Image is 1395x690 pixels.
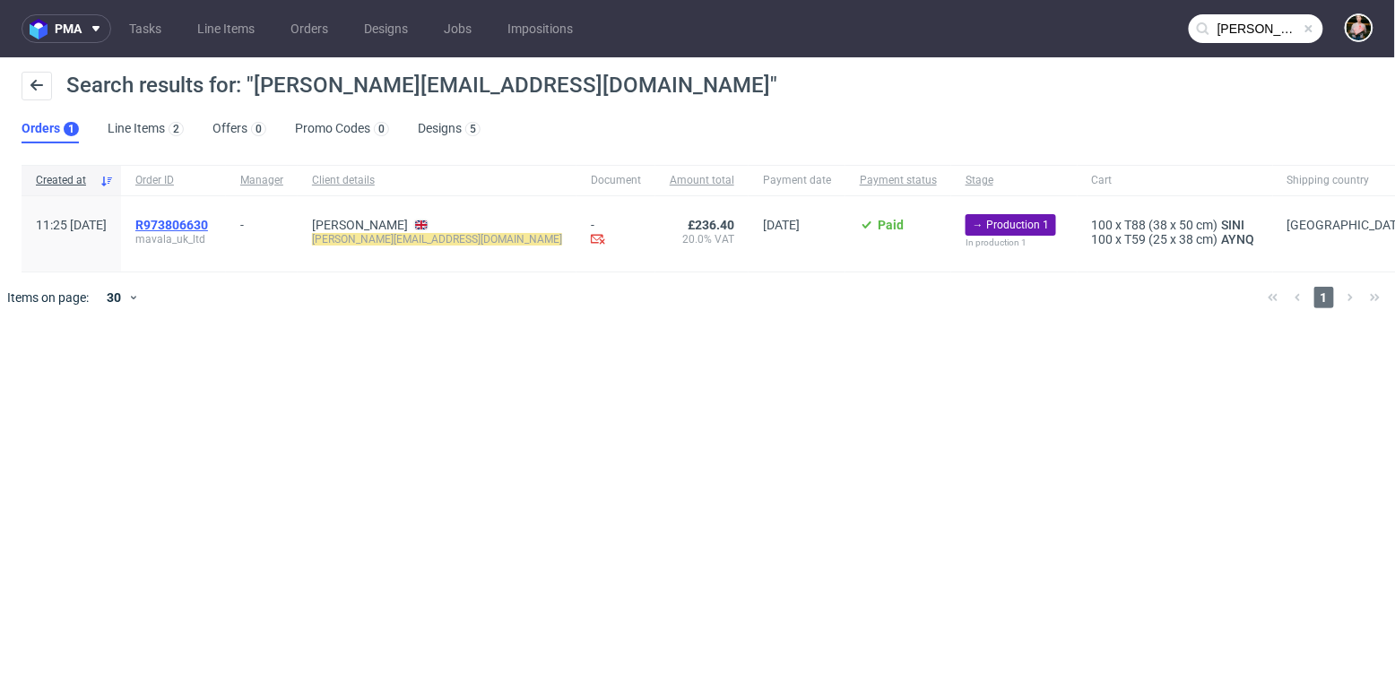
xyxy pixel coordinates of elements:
[186,14,265,43] a: Line Items
[378,123,385,135] div: 0
[353,14,419,43] a: Designs
[973,217,1049,233] span: → Production 1
[1218,218,1249,232] a: SINI
[118,14,172,43] a: Tasks
[312,173,562,188] span: Client details
[212,115,266,143] a: Offers0
[1092,218,1113,232] span: 100
[135,173,212,188] span: Order ID
[670,173,734,188] span: Amount total
[7,289,89,306] span: Items on page:
[1314,287,1334,308] span: 1
[966,236,1063,250] div: In production 1
[68,123,74,135] div: 1
[470,123,476,135] div: 5
[1218,232,1259,246] a: AYNQ
[1347,15,1372,40] img: Marta Tomaszewska
[295,115,389,143] a: Promo Codes0
[55,22,82,35] span: pma
[36,218,107,232] span: 11:25 [DATE]
[763,173,831,188] span: Payment date
[591,218,641,249] div: -
[1125,218,1218,232] span: T88 (38 x 50 cm)
[860,173,937,188] span: Payment status
[591,173,641,188] span: Document
[22,14,111,43] button: pma
[30,19,55,39] img: logo
[312,233,562,246] mark: [PERSON_NAME][EMAIL_ADDRESS][DOMAIN_NAME]
[66,73,777,98] span: Search results for: "[PERSON_NAME][EMAIL_ADDRESS][DOMAIN_NAME]"
[256,123,262,135] div: 0
[22,115,79,143] a: Orders1
[135,218,212,232] a: R973806630
[36,173,92,188] span: Created at
[418,115,481,143] a: Designs5
[670,232,734,246] span: 20.0% VAT
[763,218,800,232] span: [DATE]
[878,218,904,232] span: Paid
[688,218,734,232] span: £236.40
[280,14,339,43] a: Orders
[1092,232,1113,246] span: 100
[240,211,283,232] div: -
[135,218,208,232] span: R973806630
[135,232,212,246] span: mavala_uk_ltd
[96,285,128,310] div: 30
[1092,232,1259,246] div: x
[312,218,408,232] a: [PERSON_NAME]
[1092,218,1259,232] div: x
[433,14,482,43] a: Jobs
[240,173,283,188] span: Manager
[108,115,184,143] a: Line Items2
[173,123,179,135] div: 2
[497,14,584,43] a: Impositions
[966,173,1063,188] span: Stage
[1092,173,1259,188] span: Cart
[1125,232,1218,246] span: T59 (25 x 38 cm)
